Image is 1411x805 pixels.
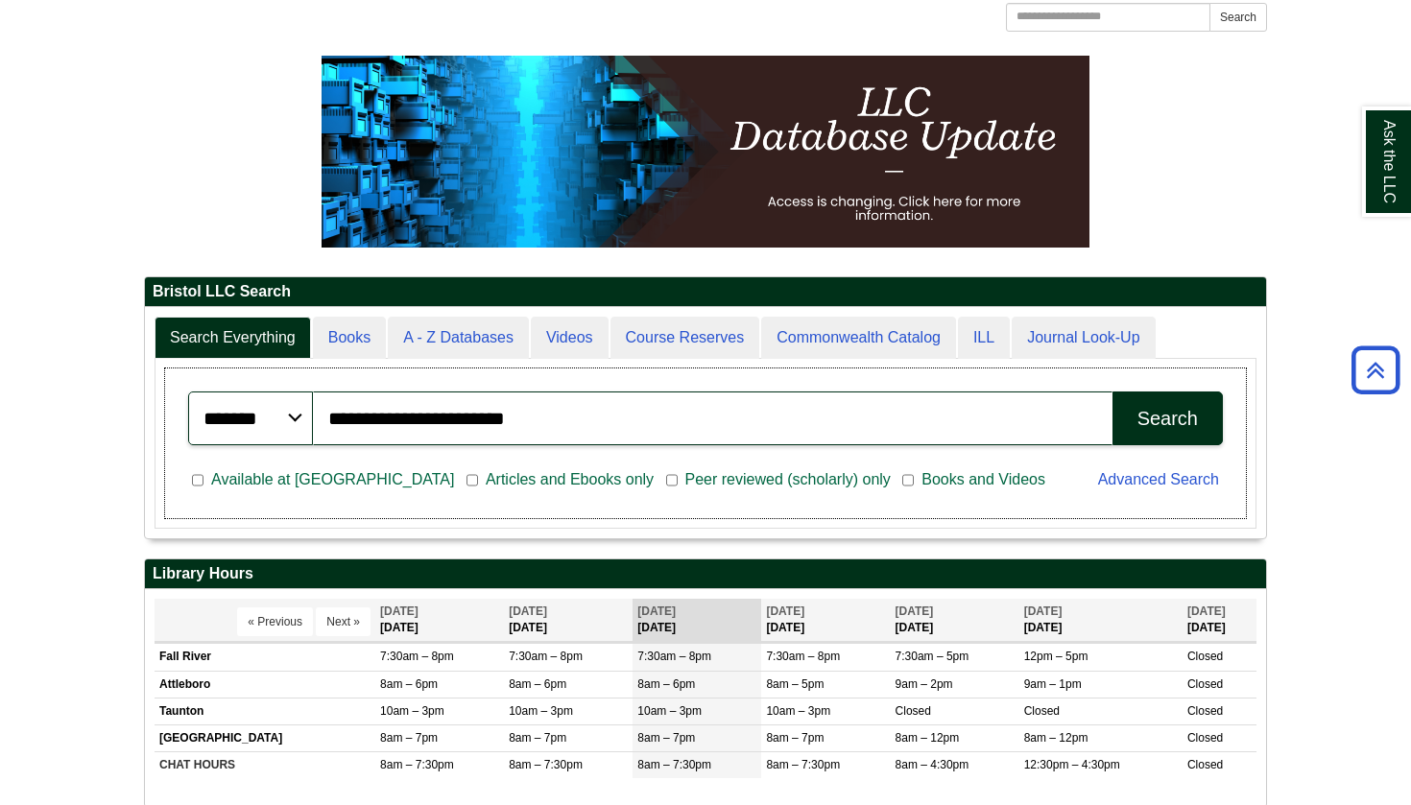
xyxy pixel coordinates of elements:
span: 8am – 4:30pm [896,758,969,771]
span: 12:30pm – 4:30pm [1024,758,1120,771]
a: A - Z Databases [388,317,529,360]
span: Closed [1187,650,1223,663]
span: 7:30am – 8pm [766,650,840,663]
a: Search Everything [155,317,311,360]
button: « Previous [237,607,313,636]
span: [DATE] [380,604,419,618]
span: 8am – 5pm [766,677,824,691]
span: 7:30am – 5pm [896,650,969,663]
td: Attleboro [155,671,375,698]
a: Books [313,317,386,360]
input: Peer reviewed (scholarly) only [666,472,678,489]
span: 7:30am – 8pm [509,650,583,663]
a: Commonwealth Catalog [761,317,956,360]
span: 7:30am – 8pm [637,650,711,663]
th: [DATE] [761,599,890,642]
span: Closed [1187,704,1223,718]
span: [DATE] [766,604,804,618]
span: 12pm – 5pm [1024,650,1088,663]
span: 8am – 7pm [509,731,566,745]
th: [DATE] [504,599,633,642]
a: Course Reserves [610,317,760,360]
input: Available at [GEOGRAPHIC_DATA] [192,472,203,489]
a: Journal Look-Up [1012,317,1155,360]
input: Books and Videos [902,472,914,489]
th: [DATE] [1019,599,1183,642]
button: Search [1209,3,1267,32]
th: [DATE] [891,599,1019,642]
span: Closed [1024,704,1060,718]
span: 8am – 12pm [896,731,960,745]
span: 9am – 1pm [1024,677,1082,691]
th: [DATE] [1183,599,1256,642]
span: [DATE] [1024,604,1063,618]
span: 10am – 3pm [380,704,444,718]
span: 10am – 3pm [509,704,573,718]
a: Videos [531,317,609,360]
td: Taunton [155,698,375,724]
th: [DATE] [375,599,504,642]
span: Closed [1187,758,1223,771]
span: Available at [GEOGRAPHIC_DATA] [203,468,462,491]
span: Closed [1187,677,1223,691]
span: Books and Videos [914,468,1053,491]
span: [DATE] [1187,604,1226,618]
span: 9am – 2pm [896,677,953,691]
span: [DATE] [896,604,934,618]
span: 8am – 6pm [637,677,695,691]
span: 8am – 7pm [766,731,824,745]
span: 8am – 7:30pm [380,758,454,771]
span: Peer reviewed (scholarly) only [678,468,898,491]
span: 7:30am – 8pm [380,650,454,663]
td: [GEOGRAPHIC_DATA] [155,724,375,751]
span: 8am – 6pm [380,677,438,691]
a: Advanced Search [1098,471,1219,487]
span: Closed [1187,731,1223,745]
span: [DATE] [509,604,547,618]
span: 8am – 7:30pm [637,758,711,771]
span: 8am – 7pm [380,731,438,745]
span: 8am – 12pm [1024,731,1088,745]
span: 10am – 3pm [637,704,702,718]
td: Fall River [155,644,375,671]
a: Back to Top [1345,357,1406,383]
span: 8am – 7:30pm [766,758,840,771]
span: 10am – 3pm [766,704,830,718]
div: Search [1137,408,1198,430]
input: Articles and Ebooks only [466,472,478,489]
h2: Library Hours [145,559,1266,589]
span: 8am – 6pm [509,677,566,691]
h2: Bristol LLC Search [145,277,1266,307]
th: [DATE] [633,599,761,642]
a: ILL [958,317,1010,360]
button: Search [1112,391,1223,445]
span: [DATE] [637,604,676,618]
span: 8am – 7:30pm [509,758,583,771]
td: CHAT HOURS [155,751,375,778]
span: 8am – 7pm [637,731,695,745]
span: Articles and Ebooks only [478,468,661,491]
img: HTML tutorial [322,56,1089,248]
button: Next » [316,607,371,636]
span: Closed [896,704,931,718]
